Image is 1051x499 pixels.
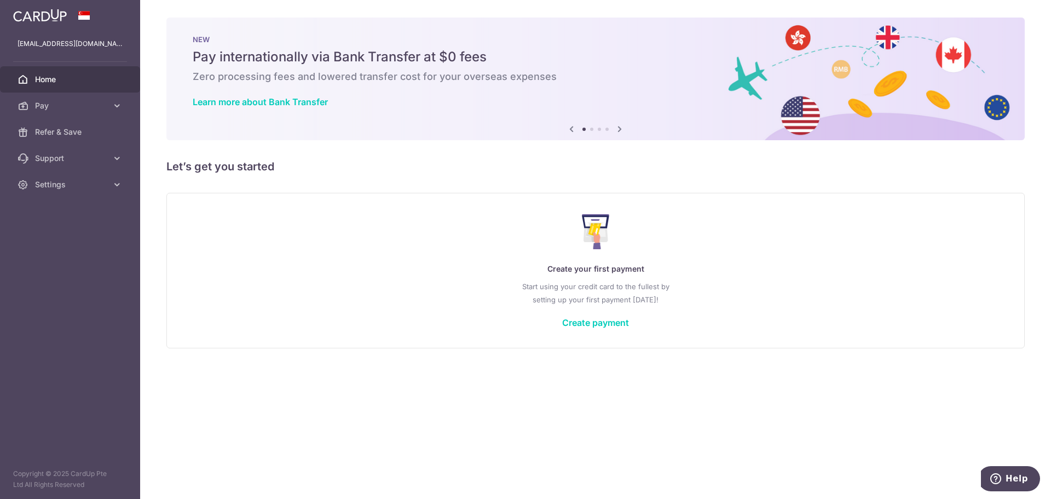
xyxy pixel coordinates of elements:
p: Start using your credit card to the fullest by setting up your first payment [DATE]! [189,280,1002,306]
h5: Let’s get you started [166,158,1025,175]
p: NEW [193,35,998,44]
span: Pay [35,100,107,111]
img: Make Payment [582,214,610,249]
h6: Zero processing fees and lowered transfer cost for your overseas expenses [193,70,998,83]
span: Home [35,74,107,85]
a: Create payment [562,317,629,328]
span: Settings [35,179,107,190]
img: CardUp [13,9,67,22]
img: Bank transfer banner [166,18,1025,140]
span: Support [35,153,107,164]
h5: Pay internationally via Bank Transfer at $0 fees [193,48,998,66]
span: Refer & Save [35,127,107,137]
iframe: Opens a widget where you can find more information [981,466,1040,494]
p: Create your first payment [189,262,1002,276]
a: Learn more about Bank Transfer [193,96,328,107]
p: [EMAIL_ADDRESS][DOMAIN_NAME] [18,38,123,49]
